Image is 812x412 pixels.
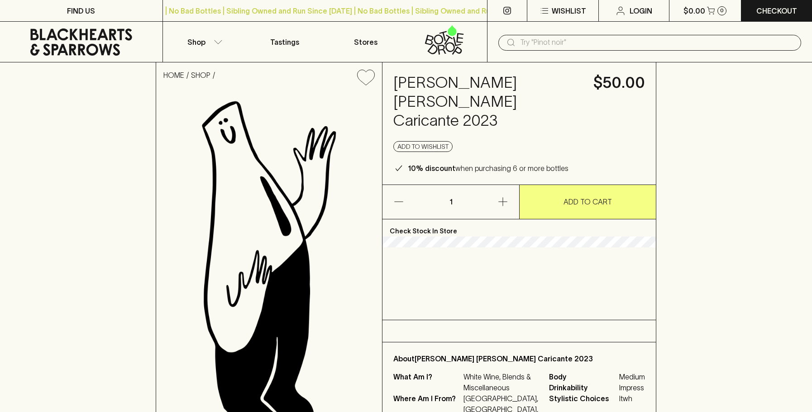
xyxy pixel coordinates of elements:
span: Itwh [619,393,645,404]
span: Body [549,371,617,382]
span: Impress [619,382,645,393]
p: Checkout [756,5,797,16]
p: Stores [354,37,377,47]
p: $0.00 [683,5,705,16]
button: Add to wishlist [393,141,453,152]
a: SHOP [191,71,210,79]
span: Stylistic Choices [549,393,617,404]
p: About [PERSON_NAME] [PERSON_NAME] Caricante 2023 [393,353,645,364]
p: White Wine, Blends & Miscellaneous [463,371,538,393]
p: Check Stock In Store [382,219,656,237]
p: 1 [440,185,462,219]
a: Tastings [244,22,325,62]
button: ADD TO CART [520,185,656,219]
b: 10% discount [408,164,455,172]
span: Medium [619,371,645,382]
p: FIND US [67,5,95,16]
p: Wishlist [552,5,586,16]
input: Try "Pinot noir" [520,35,794,50]
h4: $50.00 [593,73,645,92]
p: Login [630,5,652,16]
p: Shop [187,37,205,47]
p: What Am I? [393,371,461,393]
span: Drinkability [549,382,617,393]
button: Add to wishlist [353,66,378,89]
button: Shop [163,22,244,62]
p: when purchasing 6 or more bottles [408,163,568,174]
a: HOME [163,71,184,79]
p: 0 [720,8,724,13]
p: Tastings [270,37,299,47]
a: Stores [325,22,406,62]
h4: [PERSON_NAME] [PERSON_NAME] Caricante 2023 [393,73,583,130]
p: ADD TO CART [564,196,612,207]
